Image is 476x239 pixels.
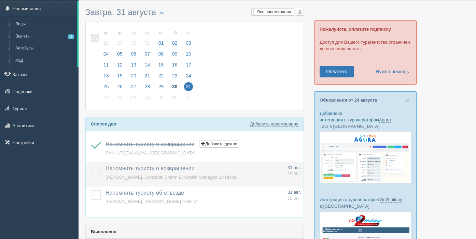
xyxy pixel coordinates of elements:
a: 03 [127,94,140,105]
a: Вылеты3 [12,30,77,43]
a: BAKULTSEVA ALIYA, [GEOGRAPHIC_DATA] [106,150,196,155]
span: 06 [129,49,138,58]
small: пн [102,30,111,36]
a: 29 [155,83,168,94]
a: 11 [100,61,113,72]
span: 31 [184,82,193,91]
a: [PERSON_NAME], Swissotel Sharm El Sheikh Managed By Rixos [106,175,236,180]
small: пт [157,30,166,36]
a: 23 [168,72,181,83]
small: вт [115,30,124,36]
a: 22 [155,72,168,83]
span: 05 [115,49,124,58]
p: Интеграция с туроператором : [320,196,411,209]
a: 14 [141,61,154,72]
span: × [405,96,409,104]
a: 20 [127,72,140,83]
a: 04 [141,94,154,105]
span: 31 [143,39,152,47]
a: [PERSON_NAME], [PERSON_NAME] Hotel 5* [106,199,198,204]
span: 02 [115,93,124,102]
span: 31 авг. [288,165,301,170]
a: Ж/Д [12,55,77,67]
a: 28 [141,83,154,94]
span: 01 [157,39,166,47]
a: 06 [127,50,140,61]
span: 04 [143,93,152,102]
b: Пожалуйста, оплатите подписку [320,27,391,32]
a: Лиды [12,18,77,30]
span: 10 [184,49,193,58]
span: 23 [170,71,179,80]
span: 08 [157,49,166,58]
a: 08 [155,50,168,61]
span: 30 [170,82,179,91]
a: 18 [100,72,113,83]
a: 15 [155,61,168,72]
a: 04 [100,50,113,61]
b: Выполнено [91,229,116,234]
button: Добавить другое [199,140,239,148]
p: Добавлена интеграция с туроператором : [320,110,411,130]
span: 22 [157,71,166,80]
span: Все напоминания [257,10,291,14]
span: 20 [129,71,138,80]
span: 04 [102,49,111,58]
span: 14 [143,60,152,69]
a: 19 [113,72,126,83]
span: 18 [102,71,111,80]
span: 21 [143,71,152,80]
small: вс [184,30,193,36]
span: 19 [115,71,124,80]
span: 17 [184,60,193,69]
a: сб 02 [168,27,181,50]
span: 16:00 [288,196,299,201]
a: ср 30 [127,27,140,50]
a: 01 [100,94,113,105]
a: 16 [168,61,181,72]
span: 01 [102,93,111,102]
span: 29 [157,82,166,91]
small: сб [170,30,179,36]
a: Напомнить туристу об отъезде [106,190,184,196]
a: 27 [127,83,140,94]
a: 02 [113,94,126,105]
span: 11 [102,60,111,69]
a: Agora Tour в [GEOGRAPHIC_DATA] [320,117,391,129]
span: 07 [184,93,193,102]
a: 31 авг. 16:00 [288,189,301,202]
span: 24 [184,71,193,80]
span: 09 [170,49,179,58]
small: чт [143,30,152,36]
a: 12 [113,61,126,72]
span: 27 [129,82,138,91]
span: 31 авг. [288,190,301,195]
a: 07 [141,50,154,61]
span: 28 [102,39,111,47]
a: 10 [182,50,193,61]
a: пт 01 [155,27,168,50]
img: agora-tour-%D0%B7%D0%B0%D1%8F%D0%B2%D0%BA%D0%B8-%D1%81%D1%80%D0%BC-%D0%B4%D0%BB%D1%8F-%D1%82%D1%8... [320,131,411,183]
a: вс 03 [182,27,193,50]
span: 03 [129,93,138,102]
a: 31 авг. 15:00 [288,165,301,177]
span: 06 [170,93,179,102]
a: 07 [182,94,193,105]
span: 3 [68,34,74,39]
a: 25 [100,83,113,94]
a: Напомнить туристу о возвращении [106,165,195,171]
a: 05 [155,94,168,105]
a: 24 [182,72,193,83]
span: 15:00 [288,171,299,176]
span: 03 [184,39,193,47]
span: 07 [143,49,152,58]
span: 26 [115,82,124,91]
a: Оплатить [320,66,354,77]
small: ср [129,30,138,36]
span: 28 [143,82,152,91]
a: Напомнить туристу о возвращении [106,141,195,147]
